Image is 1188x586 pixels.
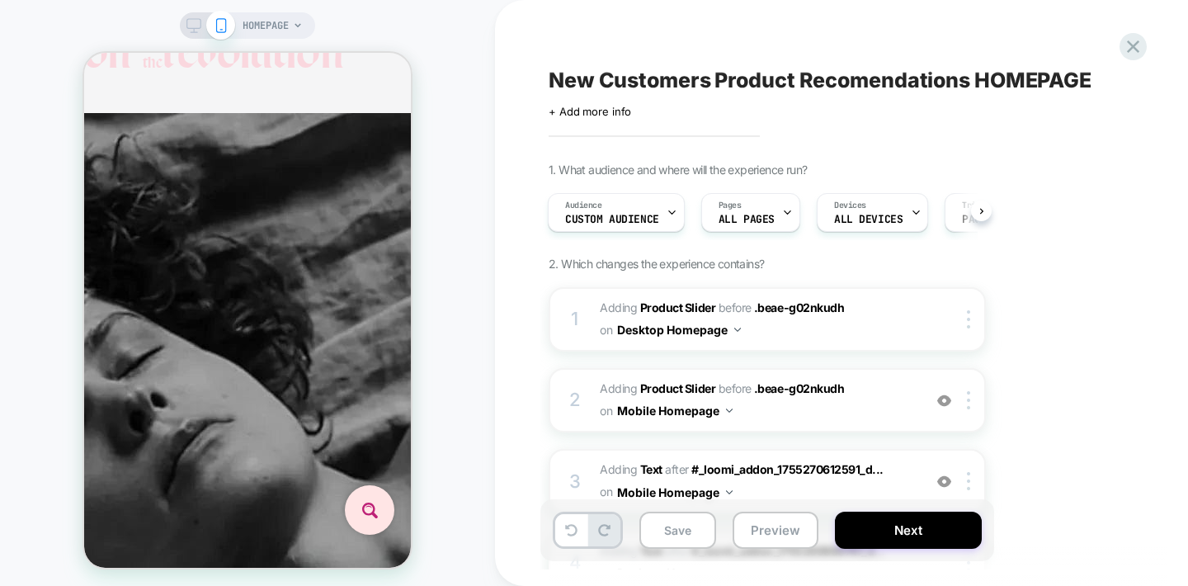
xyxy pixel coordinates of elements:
[565,214,659,225] span: Custom Audience
[754,381,844,395] span: .beae-g02nkudh
[600,400,612,421] span: on
[600,381,715,395] span: Adding
[549,163,807,177] span: 1. What audience and where will the experience run?
[549,105,631,118] span: + Add more info
[600,481,612,502] span: on
[600,319,612,340] span: on
[617,399,733,423] button: Mobile Homepage
[640,462,662,476] b: Text
[565,200,602,211] span: Audience
[640,300,715,314] b: Product Slider
[962,200,994,211] span: Trigger
[567,303,583,336] div: 1
[549,68,1091,92] span: New Customers Product Recomendations HOMEPAGE
[567,465,583,499] div: 3
[754,300,844,314] span: .beae-g02nkudh
[617,480,733,504] button: Mobile Homepage
[719,214,775,225] span: ALL PAGES
[665,462,689,476] span: AFTER
[835,512,982,549] button: Next
[937,475,951,489] img: crossed eye
[962,214,1018,225] span: Page Load
[734,328,741,332] img: down arrow
[600,300,715,314] span: Adding
[719,200,742,211] span: Pages
[967,391,970,409] img: close
[733,512,818,549] button: Preview
[549,257,764,271] span: 2. Which changes the experience contains?
[967,472,970,490] img: close
[640,381,715,395] b: Product Slider
[691,462,884,476] span: #_loomi_addon_1755270612591_d...
[243,12,289,39] span: HOMEPAGE
[567,384,583,417] div: 2
[719,381,752,395] span: BEFORE
[834,214,903,225] span: ALL DEVICES
[600,462,662,476] span: Adding
[726,490,733,494] img: down arrow
[834,200,866,211] span: Devices
[617,318,741,342] button: Desktop Homepage
[967,310,970,328] img: close
[937,394,951,408] img: crossed eye
[719,300,752,314] span: BEFORE
[639,512,716,549] button: Save
[726,409,733,413] img: down arrow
